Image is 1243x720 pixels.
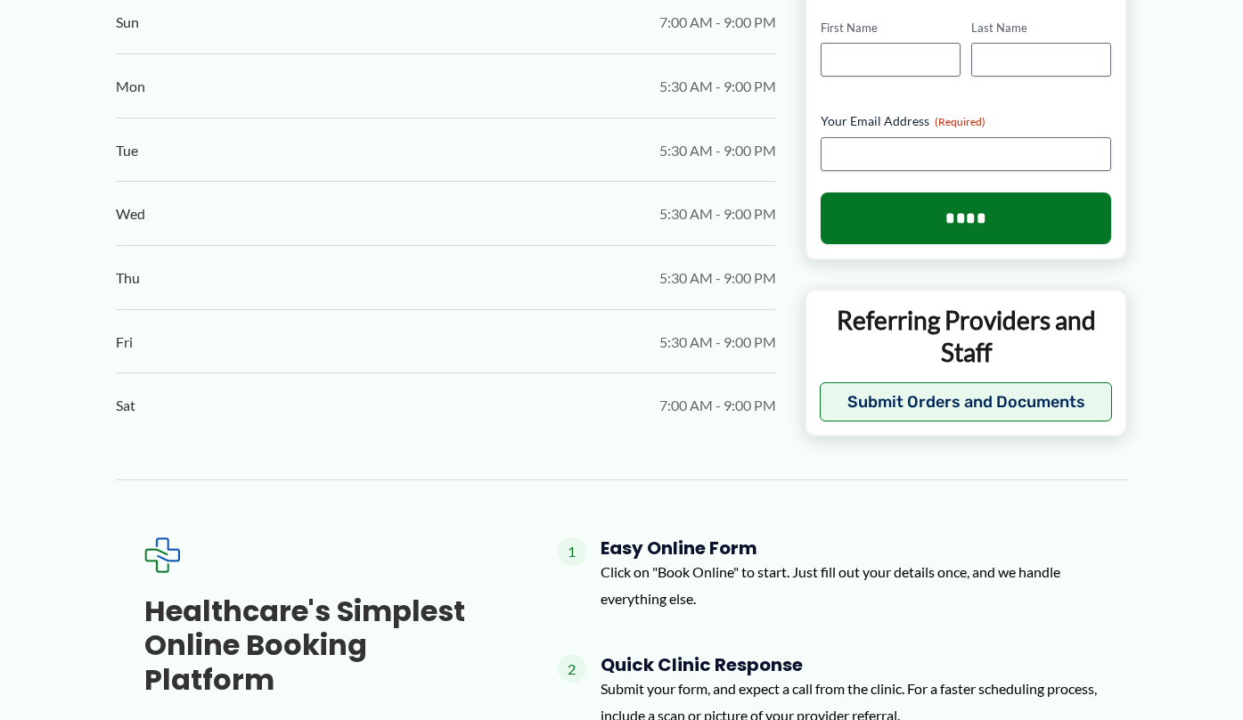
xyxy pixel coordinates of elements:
[116,200,145,227] span: Wed
[558,654,586,683] span: 2
[144,537,180,573] img: Expected Healthcare Logo
[659,73,776,100] span: 5:30 AM - 9:00 PM
[659,329,776,356] span: 5:30 AM - 9:00 PM
[116,392,135,419] span: Sat
[659,137,776,164] span: 5:30 AM - 9:00 PM
[659,392,776,419] span: 7:00 AM - 9:00 PM
[116,265,140,291] span: Thu
[601,654,1100,675] h4: Quick Clinic Response
[821,112,1112,130] label: Your Email Address
[116,137,138,164] span: Tue
[116,9,139,36] span: Sun
[558,537,586,566] span: 1
[659,200,776,227] span: 5:30 AM - 9:00 PM
[820,382,1113,421] button: Submit Orders and Documents
[659,9,776,36] span: 7:00 AM - 9:00 PM
[144,594,501,697] h3: Healthcare's simplest online booking platform
[820,304,1113,369] p: Referring Providers and Staff
[116,329,133,356] span: Fri
[601,559,1100,611] p: Click on "Book Online" to start. Just fill out your details once, and we handle everything else.
[659,265,776,291] span: 5:30 AM - 9:00 PM
[821,20,961,37] label: First Name
[116,73,145,100] span: Mon
[935,115,985,128] span: (Required)
[971,20,1111,37] label: Last Name
[601,537,1100,559] h4: Easy Online Form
